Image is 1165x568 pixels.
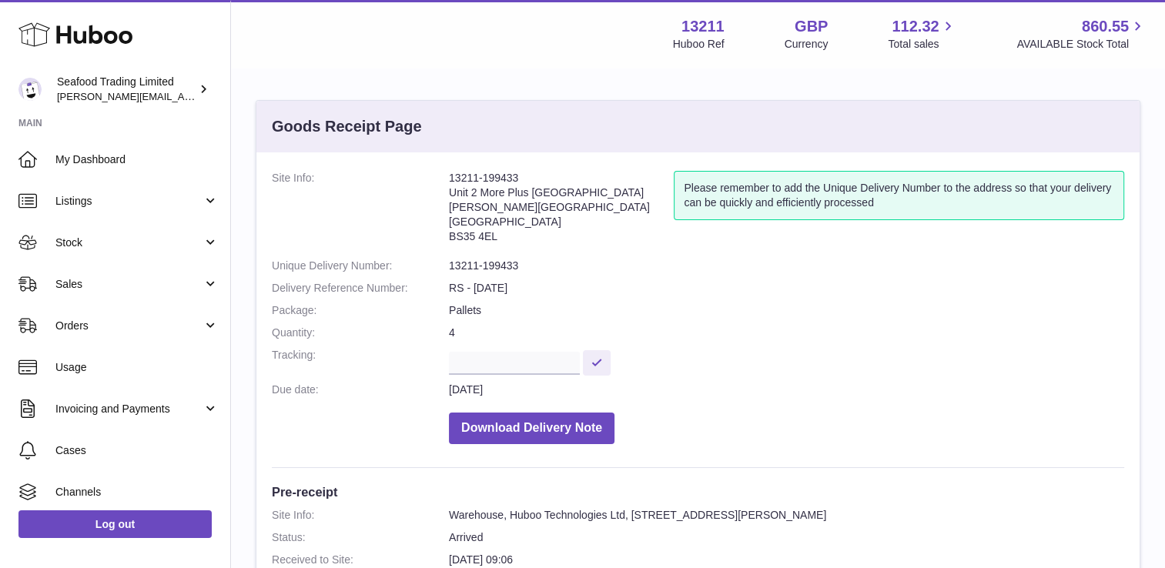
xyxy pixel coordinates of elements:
[55,152,219,167] span: My Dashboard
[55,402,203,416] span: Invoicing and Payments
[674,171,1124,220] div: Please remember to add the Unique Delivery Number to the address so that your delivery can be qui...
[449,326,1124,340] dd: 4
[449,259,1124,273] dd: 13211-199433
[449,303,1124,318] dd: Pallets
[1016,37,1147,52] span: AVAILABLE Stock Total
[272,508,449,523] dt: Site Info:
[272,383,449,397] dt: Due date:
[449,530,1124,545] dd: Arrived
[272,326,449,340] dt: Quantity:
[272,303,449,318] dt: Package:
[785,37,829,52] div: Currency
[673,37,725,52] div: Huboo Ref
[55,360,219,375] span: Usage
[272,530,449,545] dt: Status:
[18,510,212,538] a: Log out
[55,485,219,500] span: Channels
[892,16,939,37] span: 112.32
[795,16,828,37] strong: GBP
[55,236,203,250] span: Stock
[449,281,1124,296] dd: RS - [DATE]
[272,259,449,273] dt: Unique Delivery Number:
[1016,16,1147,52] a: 860.55 AVAILABLE Stock Total
[18,78,42,101] img: nathaniellynch@rickstein.com
[1082,16,1129,37] span: 860.55
[272,553,449,567] dt: Received to Site:
[55,319,203,333] span: Orders
[449,413,614,444] button: Download Delivery Note
[449,171,674,251] address: 13211-199433 Unit 2 More Plus [GEOGRAPHIC_DATA] [PERSON_NAME][GEOGRAPHIC_DATA] [GEOGRAPHIC_DATA] ...
[449,508,1124,523] dd: Warehouse, Huboo Technologies Ltd, [STREET_ADDRESS][PERSON_NAME]
[449,553,1124,567] dd: [DATE] 09:06
[681,16,725,37] strong: 13211
[55,194,203,209] span: Listings
[449,383,1124,397] dd: [DATE]
[272,348,449,375] dt: Tracking:
[55,443,219,458] span: Cases
[272,281,449,296] dt: Delivery Reference Number:
[888,16,956,52] a: 112.32 Total sales
[57,75,196,104] div: Seafood Trading Limited
[888,37,956,52] span: Total sales
[272,116,422,137] h3: Goods Receipt Page
[272,171,449,251] dt: Site Info:
[57,90,309,102] span: [PERSON_NAME][EMAIL_ADDRESS][DOMAIN_NAME]
[55,277,203,292] span: Sales
[272,483,1124,500] h3: Pre-receipt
